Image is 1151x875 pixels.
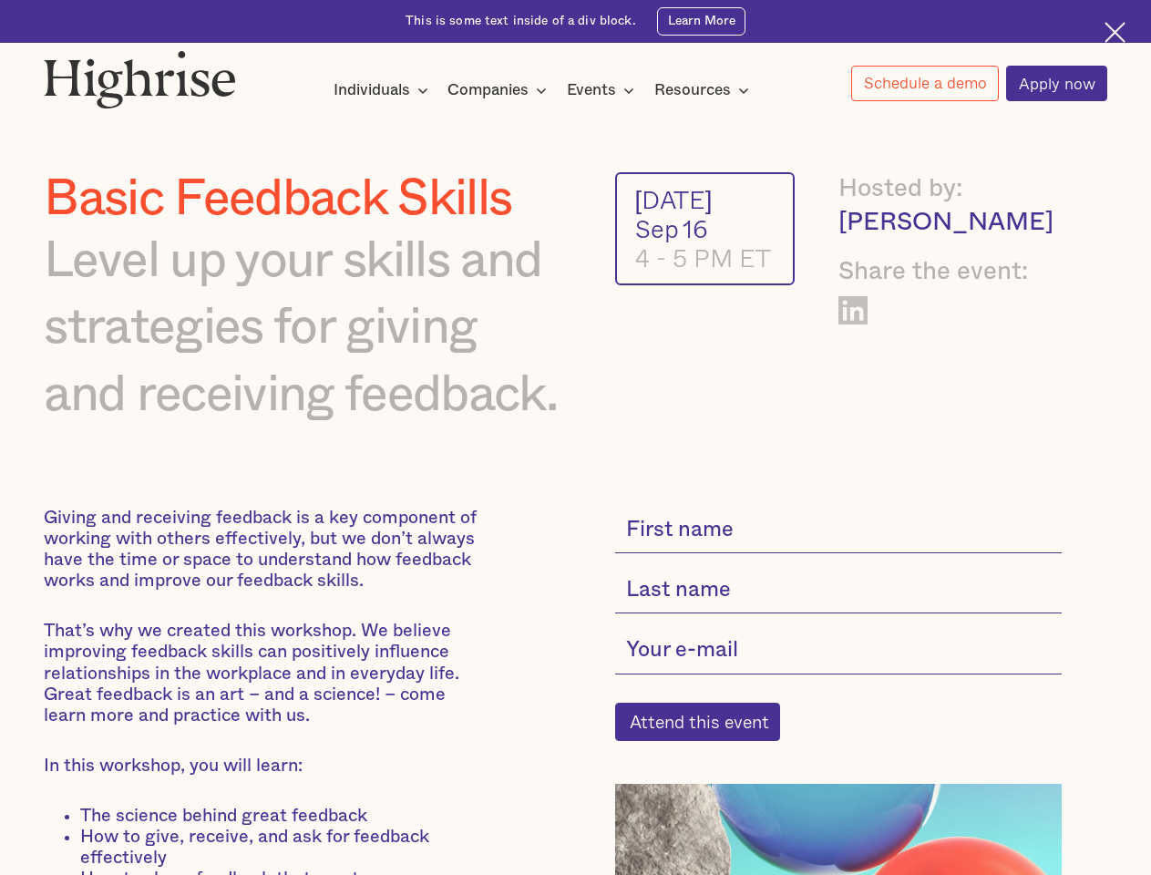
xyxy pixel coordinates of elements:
form: current-single-event-subscribe-form [615,508,1063,741]
input: First name [615,508,1063,554]
li: How to give, receive, and ask for feedback effectively [80,827,486,869]
div: Resources [654,79,755,101]
div: Events [567,79,616,101]
input: Last name [615,568,1063,614]
input: Attend this event [615,703,781,741]
div: Individuals [334,79,410,101]
div: 16 [683,214,708,243]
p: In this workshop, you will learn: [44,756,486,777]
p: That’s why we created this workshop. We believe improving feedback skills can positively influenc... [44,621,486,726]
div: Companies [447,79,552,101]
div: Hosted by: [838,172,1062,206]
a: Apply now [1006,66,1107,101]
div: [DATE] [635,185,776,214]
div: Events [567,79,640,101]
a: Schedule a demo [851,66,999,101]
div: This is some text inside of a div block. [406,13,636,30]
a: Learn More [657,7,745,36]
img: Highrise logo [44,50,236,108]
p: Giving and receiving feedback is a key component of working with others effectively, but we don’t... [44,508,486,592]
input: Your e-mail [615,628,1063,674]
img: Cross icon [1105,22,1125,43]
li: The science behind great feedback [80,806,486,827]
div: 4 - 5 PM ET [635,243,776,273]
a: Share on LinkedIn [838,296,868,325]
div: Individuals [334,79,434,101]
h1: Basic Feedback Skills [44,172,568,228]
div: Companies [447,79,529,101]
div: Share the event: [838,255,1062,289]
div: [PERSON_NAME] [838,206,1062,240]
div: Sep [635,214,679,243]
div: Level up your skills and strategies for giving and receiving feedback. [44,228,568,428]
div: Resources [654,79,731,101]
